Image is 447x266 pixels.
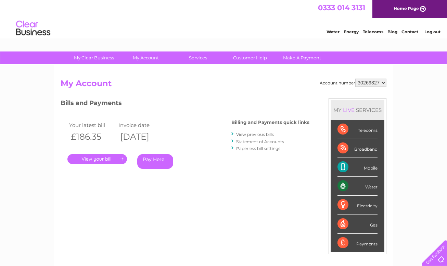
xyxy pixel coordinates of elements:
[117,130,166,144] th: [DATE]
[62,4,386,33] div: Clear Business is a trading name of Verastar Limited (registered in [GEOGRAPHIC_DATA] No. 3667643...
[387,29,397,34] a: Blog
[67,130,117,144] th: £186.35
[61,98,309,110] h3: Bills and Payments
[318,3,365,12] a: 0333 014 3131
[337,177,378,196] div: Water
[337,196,378,215] div: Electricity
[236,146,280,151] a: Paperless bill settings
[117,120,166,130] td: Invoice date
[327,29,340,34] a: Water
[401,29,418,34] a: Contact
[61,79,386,92] h2: My Account
[236,132,274,137] a: View previous bills
[137,154,173,169] a: Pay Here
[337,158,378,177] div: Mobile
[424,29,440,34] a: Log out
[67,120,117,130] td: Your latest bill
[337,215,378,234] div: Gas
[337,234,378,252] div: Payments
[236,139,284,144] a: Statement of Accounts
[274,51,330,64] a: Make A Payment
[337,139,378,158] div: Broadband
[66,51,122,64] a: My Clear Business
[342,107,356,113] div: LIVE
[170,51,226,64] a: Services
[363,29,383,34] a: Telecoms
[222,51,278,64] a: Customer Help
[67,154,127,164] a: .
[337,120,378,139] div: Telecoms
[344,29,359,34] a: Energy
[118,51,174,64] a: My Account
[231,120,309,125] h4: Billing and Payments quick links
[320,79,386,87] div: Account number
[331,100,384,120] div: MY SERVICES
[16,18,51,39] img: logo.png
